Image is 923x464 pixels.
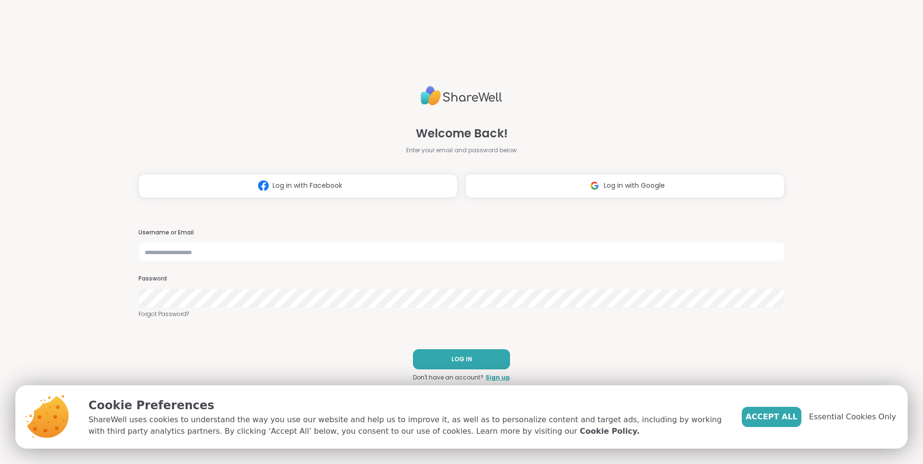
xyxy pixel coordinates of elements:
[138,229,785,237] h3: Username or Email
[465,174,785,198] button: Log in with Google
[416,125,508,142] span: Welcome Back!
[742,407,801,427] button: Accept All
[88,397,726,414] p: Cookie Preferences
[746,411,798,423] span: Accept All
[406,146,517,155] span: Enter your email and password below
[809,411,896,423] span: Essential Cookies Only
[138,275,785,283] h3: Password
[413,373,484,382] span: Don't have an account?
[580,426,639,437] a: Cookie Policy.
[138,310,785,318] a: Forgot Password?
[88,414,726,437] p: ShareWell uses cookies to understand the way you use our website and help us to improve it, as we...
[273,181,342,191] span: Log in with Facebook
[604,181,665,191] span: Log in with Google
[486,373,510,382] a: Sign up
[586,177,604,195] img: ShareWell Logomark
[413,349,510,369] button: LOG IN
[254,177,273,195] img: ShareWell Logomark
[421,82,502,110] img: ShareWell Logo
[451,355,472,364] span: LOG IN
[138,174,458,198] button: Log in with Facebook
